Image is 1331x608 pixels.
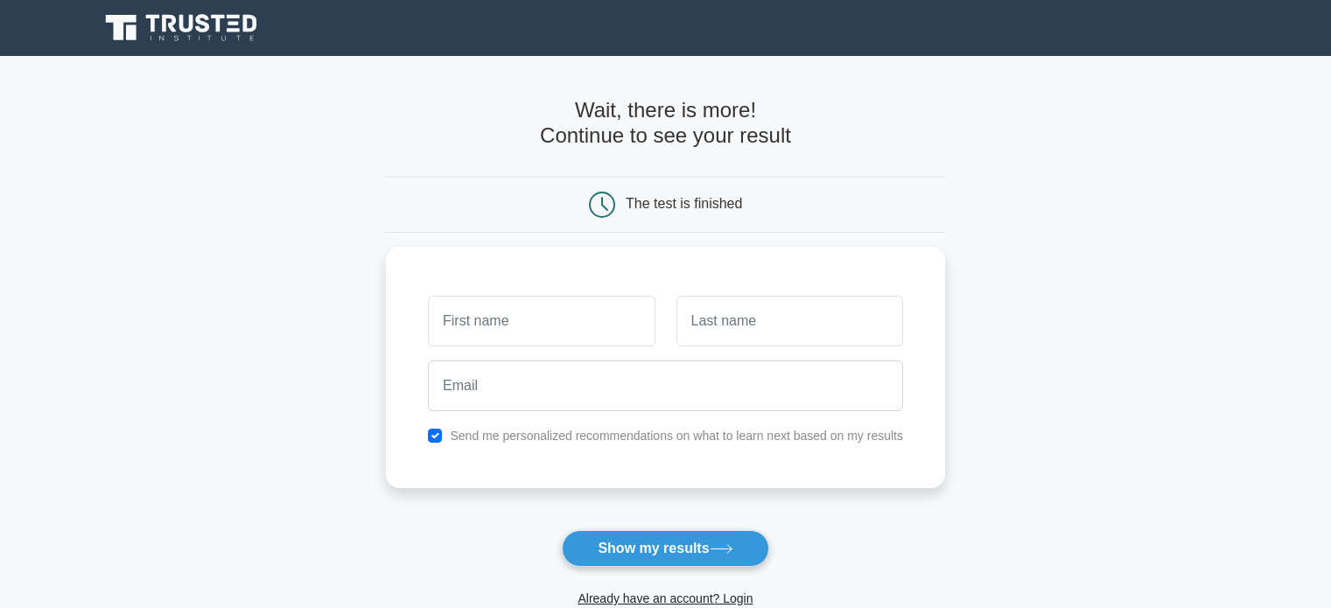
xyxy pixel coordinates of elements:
label: Send me personalized recommendations on what to learn next based on my results [450,429,903,443]
a: Already have an account? Login [578,591,753,605]
input: First name [428,296,655,346]
input: Last name [676,296,903,346]
button: Show my results [562,530,768,567]
input: Email [428,360,903,411]
div: The test is finished [626,196,742,211]
h4: Wait, there is more! Continue to see your result [386,98,945,149]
